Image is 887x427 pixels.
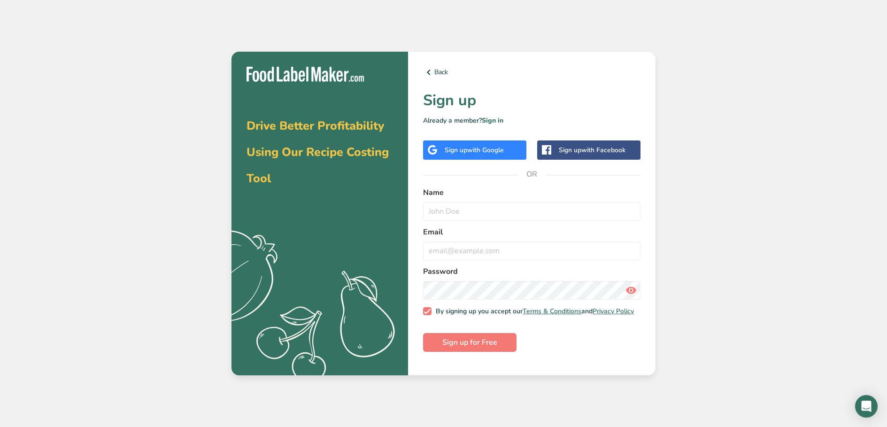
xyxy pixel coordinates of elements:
a: Sign in [482,116,503,125]
span: with Facebook [581,146,625,155]
input: email@example.com [423,241,640,260]
label: Email [423,226,640,238]
span: with Google [467,146,504,155]
span: OR [518,160,546,188]
div: Sign up [559,145,625,155]
h1: Sign up [423,89,640,112]
label: Password [423,266,640,277]
a: Terms & Conditions [523,307,581,316]
button: Sign up for Free [423,333,517,352]
div: Sign up [445,145,504,155]
a: Privacy Policy [593,307,634,316]
p: Already a member? [423,116,640,125]
img: Food Label Maker [247,67,364,82]
a: Back [423,67,640,78]
span: Sign up for Free [442,337,497,348]
div: Open Intercom Messenger [855,395,878,418]
input: John Doe [423,202,640,221]
label: Name [423,187,640,198]
span: Drive Better Profitability Using Our Recipe Costing Tool [247,118,389,186]
span: By signing up you accept our and [432,307,634,316]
